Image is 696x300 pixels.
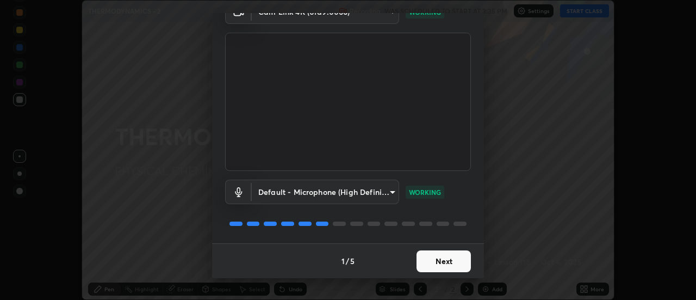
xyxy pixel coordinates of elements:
[252,180,399,204] div: Cam Link 4K (0fd9:0066)
[350,255,355,267] h4: 5
[417,250,471,272] button: Next
[341,255,345,267] h4: 1
[409,187,441,197] p: WORKING
[346,255,349,267] h4: /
